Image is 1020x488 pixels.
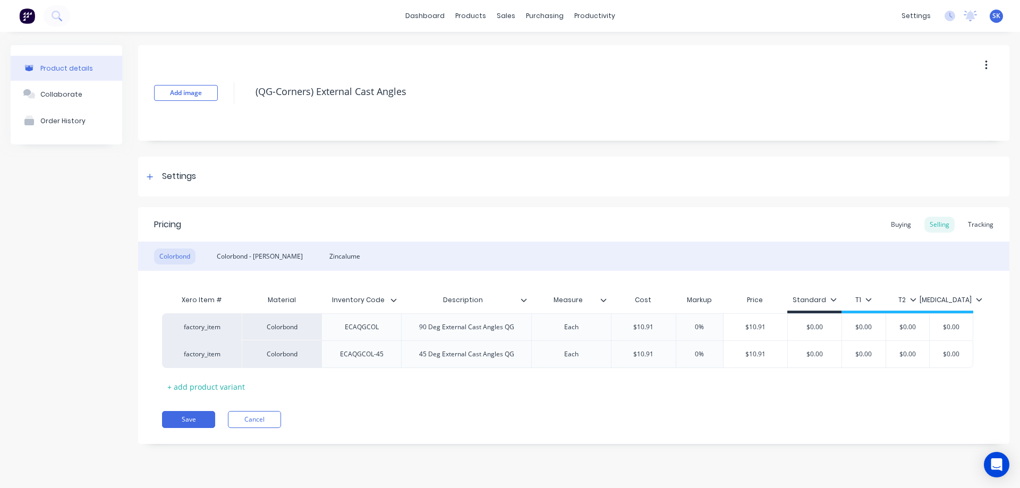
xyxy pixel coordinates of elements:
[411,347,523,361] div: 45 Deg External Cast Angles QG
[898,295,916,305] div: T2
[173,322,231,332] div: factory_item
[40,117,86,125] div: Order History
[793,295,837,305] div: Standard
[154,85,218,101] button: Add image
[724,341,788,367] div: $10.91
[569,8,620,24] div: productivity
[321,287,395,313] div: Inventory Code
[11,81,122,107] button: Collaborate
[228,411,281,428] button: Cancel
[531,289,611,311] div: Measure
[837,341,890,367] div: $0.00
[924,217,955,233] div: Selling
[400,8,450,24] a: dashboard
[154,249,195,264] div: Colorbond
[531,287,605,313] div: Measure
[401,289,531,311] div: Description
[11,56,122,81] button: Product details
[40,90,82,98] div: Collaborate
[162,340,973,368] div: factory_itemColorbondECAQGCOL-4545 Deg External Cast Angles QGEach$10.910%$10.91$0.00$0.00$0.00$0.00
[154,218,181,231] div: Pricing
[837,314,890,340] div: $0.00
[723,289,788,311] div: Price
[242,289,321,311] div: Material
[924,341,977,367] div: $0.00
[545,320,598,334] div: Each
[992,11,1000,21] span: SK
[545,347,598,361] div: Each
[173,349,231,359] div: factory_item
[886,217,916,233] div: Buying
[335,320,388,334] div: ECAQGCOL
[321,289,401,311] div: Inventory Code
[611,314,676,340] div: $10.91
[250,79,922,104] textarea: (QG-Corners) External Cast Angles
[984,452,1009,477] div: Open Intercom Messenger
[242,313,321,340] div: Colorbond
[521,8,569,24] div: purchasing
[401,287,525,313] div: Description
[19,8,35,24] img: Factory
[331,347,392,361] div: ECAQGCOL-45
[162,411,215,428] button: Save
[162,313,973,340] div: factory_itemColorbondECAQGCOL90 Deg External Cast Angles QGEach$10.910%$10.91$0.00$0.00$0.00$0.00
[788,341,841,367] div: $0.00
[881,341,934,367] div: $0.00
[673,341,726,367] div: 0%
[411,320,523,334] div: 90 Deg External Cast Angles QG
[611,341,676,367] div: $10.91
[491,8,521,24] div: sales
[788,314,841,340] div: $0.00
[676,289,723,311] div: Markup
[162,379,250,395] div: + add product variant
[162,289,242,311] div: Xero Item #
[855,295,872,305] div: T1
[242,340,321,368] div: Colorbond
[324,249,365,264] div: Zincalume
[611,289,676,311] div: Cost
[881,314,934,340] div: $0.00
[920,295,982,305] div: [MEDICAL_DATA]
[211,249,308,264] div: Colorbond - [PERSON_NAME]
[11,107,122,134] button: Order History
[724,314,788,340] div: $10.91
[896,8,936,24] div: settings
[162,170,196,183] div: Settings
[450,8,491,24] div: products
[40,64,93,72] div: Product details
[924,314,977,340] div: $0.00
[673,314,726,340] div: 0%
[963,217,999,233] div: Tracking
